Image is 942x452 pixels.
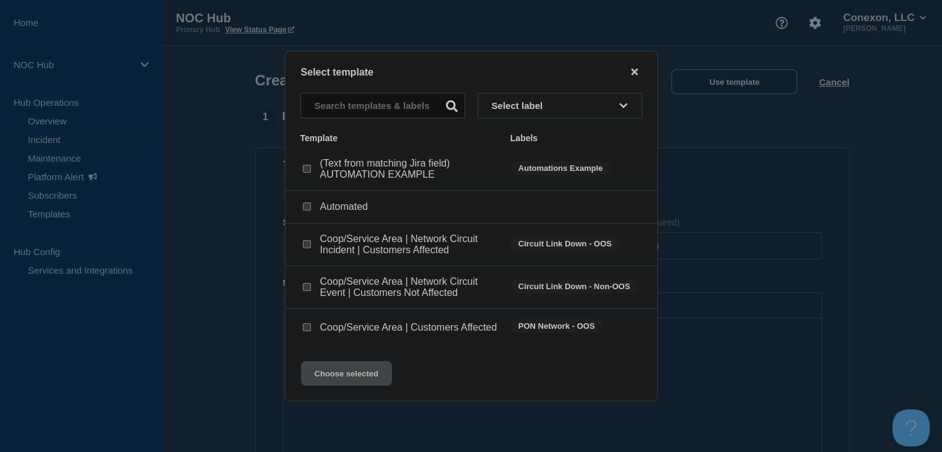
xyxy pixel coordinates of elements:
span: Automations Example [510,161,611,175]
button: Select label [478,93,642,118]
input: Automated checkbox [303,202,311,211]
div: Labels [510,133,642,143]
input: Coop/Service Area | Network Circuit Event | Customers Not Affected checkbox [303,283,311,291]
span: Circuit Link Down - Non-OOS [510,279,639,293]
p: (Text from matching Jira field) AUTOMATION EXAMPLE [320,158,498,180]
input: Coop/Service Area | Network Circuit Incident | Customers Affected checkbox [303,240,311,248]
input: Search templates & labels [300,93,465,118]
p: Automated [320,201,368,212]
p: Coop/Service Area | Network Circuit Incident | Customers Affected [320,233,498,256]
div: Template [300,133,498,143]
div: Select template [286,66,657,78]
input: Coop/Service Area | Customers Affected checkbox [303,323,311,331]
button: close button [627,66,642,78]
span: Select label [492,100,548,111]
span: PON Network - OOS [510,319,603,333]
input: (Text from matching Jira field) AUTOMATION EXAMPLE checkbox [303,165,311,173]
button: Choose selected [301,361,392,386]
p: Coop/Service Area | Network Circuit Event | Customers Not Affected [320,276,498,298]
span: Circuit Link Down - OOS [510,237,620,251]
p: Coop/Service Area | Customers Affected [320,322,497,333]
